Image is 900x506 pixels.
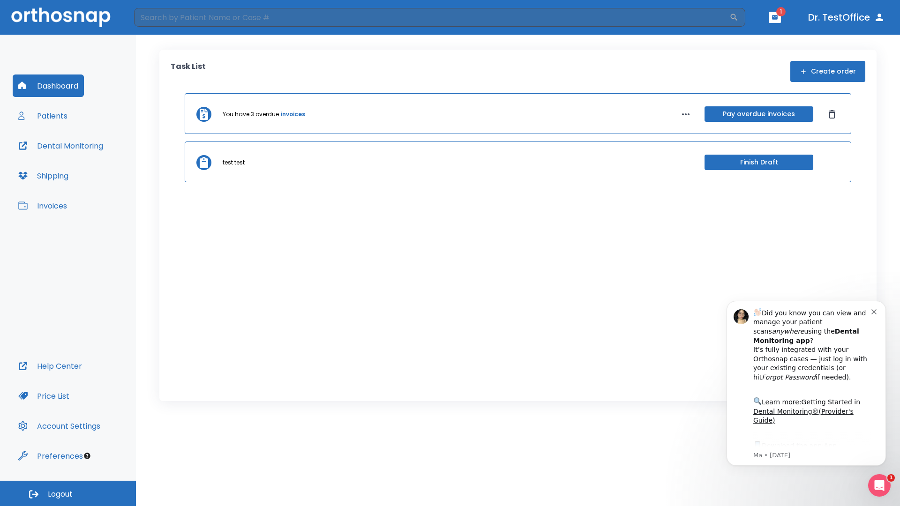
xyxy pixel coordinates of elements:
[171,61,206,82] p: Task List
[134,8,729,27] input: Search by Patient Name or Case #
[13,445,89,467] button: Preferences
[13,134,109,157] button: Dental Monitoring
[712,289,900,501] iframe: Intercom notifications message
[887,474,895,482] span: 1
[790,61,865,82] button: Create order
[83,452,91,460] div: Tooltip anchor
[13,104,73,127] button: Patients
[705,106,813,122] button: Pay overdue invoices
[825,107,840,122] button: Dismiss
[776,7,786,16] span: 1
[13,164,74,187] button: Shipping
[868,474,891,497] iframe: Intercom live chat
[13,415,106,437] button: Account Settings
[13,385,75,407] button: Price List
[223,110,279,119] p: You have 3 overdue
[11,7,111,27] img: Orthosnap
[804,9,889,26] button: Dr. TestOffice
[705,155,813,170] button: Finish Draft
[281,110,305,119] a: invoices
[48,489,73,499] span: Logout
[13,355,88,377] button: Help Center
[13,74,84,97] button: Dashboard
[13,194,73,217] button: Invoices
[223,158,245,167] p: test test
